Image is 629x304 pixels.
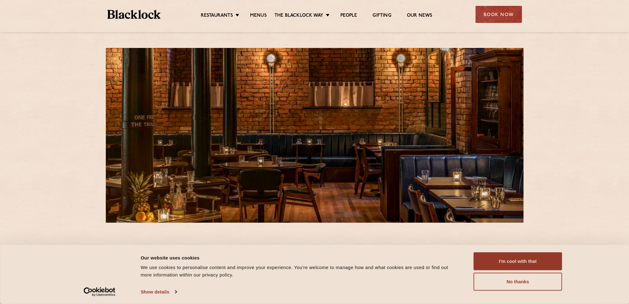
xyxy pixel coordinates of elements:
[274,13,323,19] a: The Blacklock Way
[201,13,233,19] a: Restaurants
[340,13,357,19] a: People
[373,13,391,19] a: Gifting
[141,254,460,261] div: Our website uses cookies
[141,287,177,297] a: Show details
[476,6,522,23] div: Book Now
[474,252,562,270] button: I'm cool with that
[141,264,460,279] div: We use cookies to personalise content and improve your experience. You're welcome to manage how a...
[250,13,267,19] a: Menus
[474,273,562,291] button: No thanks
[72,287,127,297] a: Usercentrics Cookiebot - opens in a new window
[107,10,161,19] img: BL_Textured_Logo-footer-cropped.svg
[407,13,433,19] a: Our News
